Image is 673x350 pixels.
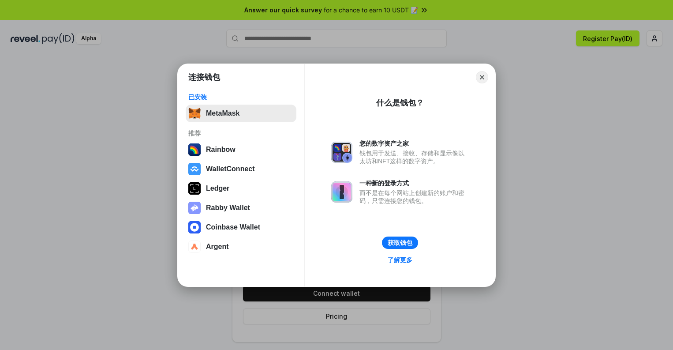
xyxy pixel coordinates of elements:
div: 钱包用于发送、接收、存储和显示像以太坊和NFT这样的数字资产。 [359,149,469,165]
div: 已安装 [188,93,294,101]
img: svg+xml,%3Csvg%20xmlns%3D%22http%3A%2F%2Fwww.w3.org%2F2000%2Fsvg%22%20fill%3D%22none%22%20viewBox... [331,181,352,203]
img: svg+xml,%3Csvg%20width%3D%2228%22%20height%3D%2228%22%20viewBox%3D%220%200%2028%2028%22%20fill%3D... [188,241,201,253]
div: Rabby Wallet [206,204,250,212]
button: Rainbow [186,141,296,158]
img: svg+xml,%3Csvg%20width%3D%2228%22%20height%3D%2228%22%20viewBox%3D%220%200%2028%2028%22%20fill%3D... [188,163,201,175]
div: Rainbow [206,146,236,154]
img: svg+xml,%3Csvg%20xmlns%3D%22http%3A%2F%2Fwww.w3.org%2F2000%2Fsvg%22%20width%3D%2228%22%20height%3... [188,182,201,195]
div: 了解更多 [388,256,412,264]
img: svg+xml,%3Csvg%20fill%3D%22none%22%20height%3D%2233%22%20viewBox%3D%220%200%2035%2033%22%20width%... [188,107,201,120]
div: 而不是在每个网站上创建新的账户和密码，只需连接您的钱包。 [359,189,469,205]
div: Ledger [206,184,229,192]
img: svg+xml,%3Csvg%20width%3D%2228%22%20height%3D%2228%22%20viewBox%3D%220%200%2028%2028%22%20fill%3D... [188,221,201,233]
button: Coinbase Wallet [186,218,296,236]
button: Ledger [186,180,296,197]
button: Close [476,71,488,83]
div: 推荐 [188,129,294,137]
button: Argent [186,238,296,256]
img: svg+xml,%3Csvg%20xmlns%3D%22http%3A%2F%2Fwww.w3.org%2F2000%2Fsvg%22%20fill%3D%22none%22%20viewBox... [188,202,201,214]
div: 什么是钱包？ [376,98,424,108]
div: WalletConnect [206,165,255,173]
a: 了解更多 [382,254,418,266]
div: 您的数字资产之家 [359,139,469,147]
button: 获取钱包 [382,237,418,249]
div: MetaMask [206,109,239,117]
div: 一种新的登录方式 [359,179,469,187]
img: svg+xml,%3Csvg%20xmlns%3D%22http%3A%2F%2Fwww.w3.org%2F2000%2Fsvg%22%20fill%3D%22none%22%20viewBox... [331,142,352,163]
button: MetaMask [186,105,296,122]
button: WalletConnect [186,160,296,178]
div: Coinbase Wallet [206,223,260,231]
div: Argent [206,243,229,251]
button: Rabby Wallet [186,199,296,217]
img: svg+xml,%3Csvg%20width%3D%22120%22%20height%3D%22120%22%20viewBox%3D%220%200%20120%20120%22%20fil... [188,143,201,156]
div: 获取钱包 [388,239,412,247]
h1: 连接钱包 [188,72,220,83]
